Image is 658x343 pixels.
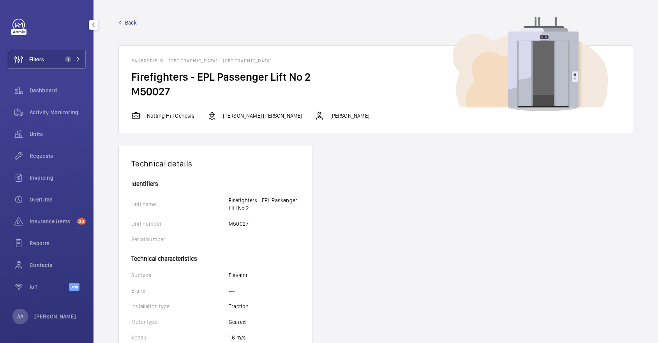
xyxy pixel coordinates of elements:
[131,200,229,208] p: Unit name
[229,318,246,326] p: Geared
[29,55,44,63] span: Filters
[30,283,69,291] span: IoT
[131,181,300,187] h4: Identifiers
[131,58,620,64] h1: Bakersfield - [GEOGRAPHIC_DATA] - [GEOGRAPHIC_DATA]
[8,50,86,69] button: Filters1
[131,220,229,228] p: Unit number
[30,261,86,269] span: Contacts
[229,334,246,341] p: 1.6 m/s
[30,130,86,138] span: Units
[147,112,195,120] p: Notting Hill Genesis
[229,271,248,279] p: Elevator
[131,302,229,310] p: Installation type
[229,287,235,295] p: ---
[17,313,23,320] p: AA
[30,87,86,94] span: Dashboard
[131,84,620,99] h2: M50027
[229,196,300,212] p: Firefighters - EPL Passenger Lift No 2
[65,56,71,62] span: 1
[77,218,86,225] span: 28
[69,283,79,291] span: Beta
[229,302,249,310] p: Traction
[131,235,229,243] p: Serial number
[30,196,86,203] span: Overtime
[30,239,86,247] span: Reports
[131,318,229,326] p: Motor type
[223,112,302,120] p: [PERSON_NAME] [PERSON_NAME]
[30,174,86,182] span: Invoicing
[30,108,86,116] span: Activity Monitoring
[131,334,229,341] p: Speed
[131,271,229,279] p: Subtype
[34,313,76,320] p: [PERSON_NAME]
[30,217,74,225] span: Insurance items
[453,17,608,111] img: device image
[125,19,137,27] span: Back
[131,287,229,295] p: Brand
[30,152,86,160] span: Requests
[330,112,369,120] p: [PERSON_NAME]
[131,70,620,84] h2: Firefighters - EPL Passenger Lift No 2
[131,251,300,262] h4: Technical characteristics
[229,220,249,228] p: M50027
[229,235,235,243] p: ---
[131,159,300,168] h1: Technical details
